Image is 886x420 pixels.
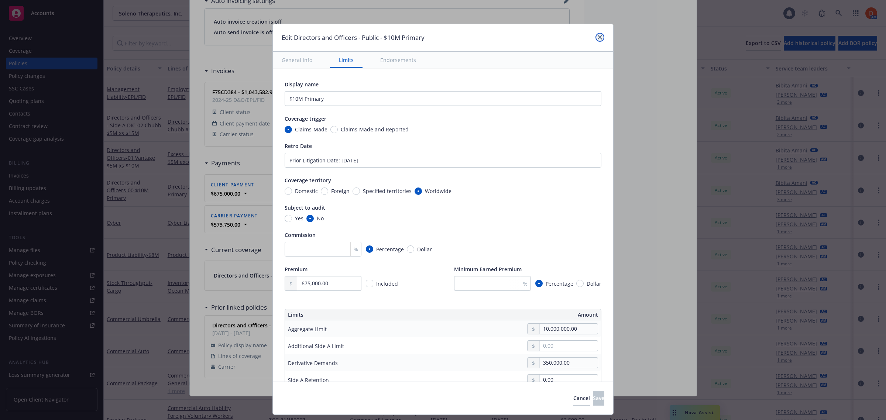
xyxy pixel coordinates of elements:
button: Cancel [573,391,590,406]
span: Coverage trigger [285,115,326,122]
span: Percentage [376,245,404,253]
input: Specified territories [353,187,360,195]
button: Limits [330,52,363,68]
span: Yes [295,214,303,222]
span: Premium [285,266,308,273]
span: Foreign [331,187,350,195]
input: Claims-Made and Reported [330,126,338,133]
input: No [306,215,314,222]
span: Worldwide [425,187,451,195]
span: Dollar [417,245,432,253]
span: Retro Date [285,142,312,149]
span: Domestic [295,187,318,195]
input: Worldwide [415,187,422,195]
span: Cancel [573,395,590,402]
th: Limits [285,309,411,320]
input: Foreign [321,187,328,195]
input: 0.00 [540,375,598,385]
input: Percentage [366,245,373,253]
span: Display name [285,81,319,88]
span: Percentage [546,280,573,288]
div: Aggregate Limit [288,325,327,333]
button: General info [273,52,321,68]
h1: Edit Directors and Officers - Public - $10M Primary [282,33,425,42]
div: Derivative Demands [288,359,338,367]
input: 0.00 [540,358,598,368]
input: Yes [285,215,292,222]
input: Claims-Made [285,126,292,133]
input: Dollar [407,245,414,253]
span: Commission [285,231,316,238]
th: Amount [446,309,601,320]
span: Subject to audit [285,204,325,211]
div: Side A Retention [288,376,329,384]
span: % [354,245,358,253]
div: Additional Side A Limit [288,342,344,350]
button: Endorsements [371,52,425,68]
span: No [317,214,324,222]
input: Percentage [535,280,543,287]
span: Specified territories [363,187,412,195]
span: Minimum Earned Premium [454,266,522,273]
input: 0.00 [297,276,361,290]
span: % [523,280,528,288]
input: Domestic [285,187,292,195]
span: Claims-Made [295,125,327,133]
input: 0.00 [540,341,598,351]
span: Included [376,280,398,287]
input: 0.00 [540,324,598,334]
span: Coverage territory [285,177,331,184]
span: Claims-Made and Reported [341,125,409,133]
